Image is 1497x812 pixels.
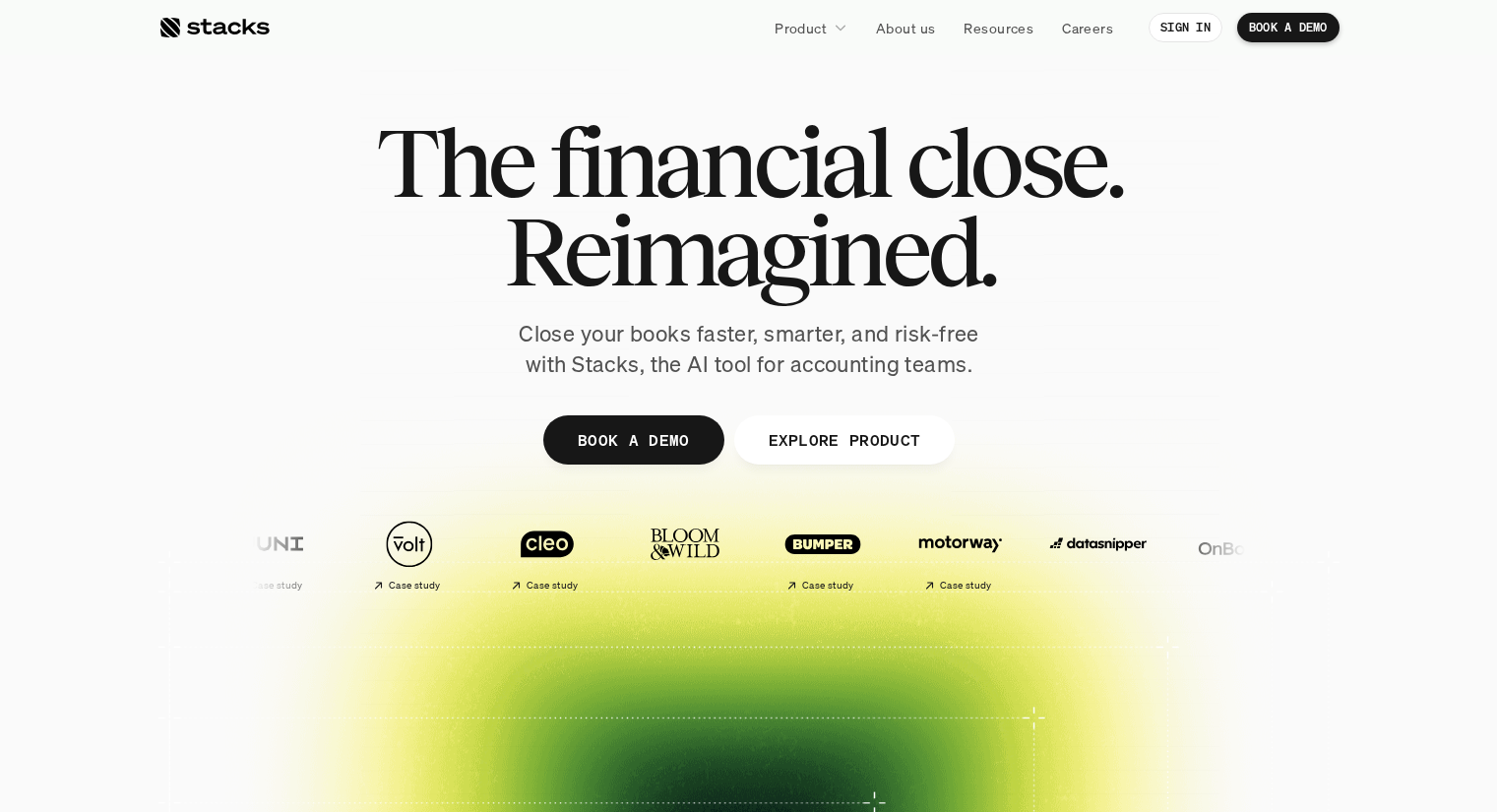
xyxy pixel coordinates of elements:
a: Case study [483,510,611,599]
h2: Case study [939,580,991,592]
a: Case study [897,510,1025,599]
span: financial [549,118,889,207]
a: Case study [759,510,887,599]
a: EXPLORE PRODUCT [733,415,955,465]
span: Reimagined. [503,207,994,295]
span: close. [905,118,1122,207]
h2: Case study [250,580,302,592]
h2: Case study [526,580,578,592]
a: Careers [1050,10,1125,45]
p: SIGN IN [1160,21,1211,34]
h2: Case study [388,580,440,592]
h2: Case study [801,580,853,592]
a: Case study [345,510,473,599]
a: Resources [952,10,1045,45]
p: Product [775,18,827,38]
a: BOOK A DEMO [1237,13,1340,42]
p: Careers [1062,18,1113,38]
p: Resources [964,18,1033,38]
a: Case study [208,510,336,599]
a: SIGN IN [1149,13,1222,42]
a: BOOK A DEMO [542,415,723,465]
p: Close your books faster, smarter, and risk-free with Stacks, the AI tool for accounting teams. [503,319,995,380]
p: About us [876,18,935,38]
a: About us [864,10,947,45]
p: EXPLORE PRODUCT [768,425,920,454]
p: BOOK A DEMO [1249,21,1328,34]
span: The [376,118,532,207]
p: BOOK A DEMO [577,425,689,454]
